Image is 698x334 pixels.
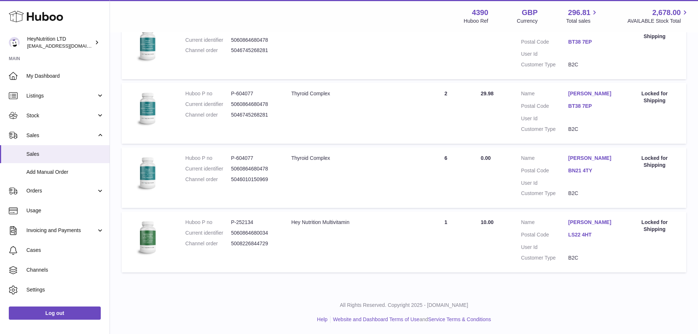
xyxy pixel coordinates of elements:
[627,8,689,25] a: 2,678.00 AVAILABLE Stock Total
[521,115,568,122] dt: User Id
[9,37,20,48] img: internalAdmin-4390@internal.huboo.com
[521,219,568,228] dt: Name
[26,169,104,176] span: Add Manual Order
[27,43,108,49] span: [EMAIL_ADDRESS][DOMAIN_NAME]
[26,207,104,214] span: Usage
[185,165,231,172] dt: Current identifier
[231,37,277,44] dd: 5060864680478
[129,155,166,191] img: 43901725565983.jpg
[26,286,104,293] span: Settings
[481,155,491,161] span: 0.00
[231,230,277,236] dd: 5060864680034
[652,8,681,18] span: 2,678.00
[521,103,568,111] dt: Postal Code
[418,83,473,144] td: 2
[26,267,104,274] span: Channels
[185,240,231,247] dt: Channel order
[630,219,679,233] div: Locked for Shipping
[568,38,616,45] a: BT38 7EP
[330,316,491,323] li: and
[26,132,96,139] span: Sales
[568,167,616,174] a: BN21 4TY
[185,101,231,108] dt: Current identifier
[231,240,277,247] dd: 5008226844729
[481,91,494,96] span: 29.98
[185,176,231,183] dt: Channel order
[317,316,328,322] a: Help
[627,18,689,25] span: AVAILABLE Stock Total
[418,147,473,208] td: 6
[568,190,616,197] dd: B2C
[566,18,599,25] span: Total sales
[185,230,231,236] dt: Current identifier
[231,165,277,172] dd: 5060864680478
[185,111,231,118] dt: Channel order
[428,316,491,322] a: Service Terms & Conditions
[568,126,616,133] dd: B2C
[568,90,616,97] a: [PERSON_NAME]
[630,155,679,169] div: Locked for Shipping
[185,155,231,162] dt: Huboo P no
[521,231,568,240] dt: Postal Code
[185,90,231,97] dt: Huboo P no
[521,61,568,68] dt: Customer Type
[185,37,231,44] dt: Current identifier
[231,47,277,54] dd: 5046745268281
[418,212,473,272] td: 1
[521,190,568,197] dt: Customer Type
[522,8,538,18] strong: GBP
[26,92,96,99] span: Listings
[26,73,104,80] span: My Dashboard
[26,187,96,194] span: Orders
[231,176,277,183] dd: 5046010150969
[291,219,411,226] div: Hey Nutrition Multivitamin
[464,18,488,25] div: Huboo Ref
[291,155,411,162] div: Thyroid Complex
[517,18,538,25] div: Currency
[521,244,568,251] dt: User Id
[568,231,616,238] a: LS22 4HT
[568,254,616,261] dd: B2C
[521,126,568,133] dt: Customer Type
[231,111,277,118] dd: 5046745268281
[481,219,494,225] span: 10.00
[27,36,93,49] div: HeyNutrition LTD
[521,38,568,47] dt: Postal Code
[630,26,679,40] div: Locked for Shipping
[630,90,679,104] div: Locked for Shipping
[231,90,277,97] dd: P-604077
[129,219,166,256] img: 43901725567377.jpeg
[231,219,277,226] dd: P-252134
[26,227,96,234] span: Invoicing and Payments
[333,316,420,322] a: Website and Dashboard Terms of Use
[291,90,411,97] div: Thyroid Complex
[26,247,104,254] span: Cases
[568,61,616,68] dd: B2C
[129,90,166,127] img: 43901725565983.jpg
[9,307,101,320] a: Log out
[185,47,231,54] dt: Channel order
[521,51,568,58] dt: User Id
[26,112,96,119] span: Stock
[521,167,568,176] dt: Postal Code
[129,26,166,63] img: 43901725565983.jpg
[231,155,277,162] dd: P-604077
[568,103,616,110] a: BT38 7EP
[26,151,104,158] span: Sales
[521,155,568,164] dt: Name
[231,101,277,108] dd: 5060864680478
[472,8,488,18] strong: 4390
[566,8,599,25] a: 296.81 Total sales
[521,180,568,187] dt: User Id
[521,90,568,99] dt: Name
[418,19,473,80] td: 3
[116,302,692,309] p: All Rights Reserved. Copyright 2025 - [DOMAIN_NAME]
[568,8,590,18] span: 296.81
[568,219,616,226] a: [PERSON_NAME]
[185,219,231,226] dt: Huboo P no
[568,155,616,162] a: [PERSON_NAME]
[521,254,568,261] dt: Customer Type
